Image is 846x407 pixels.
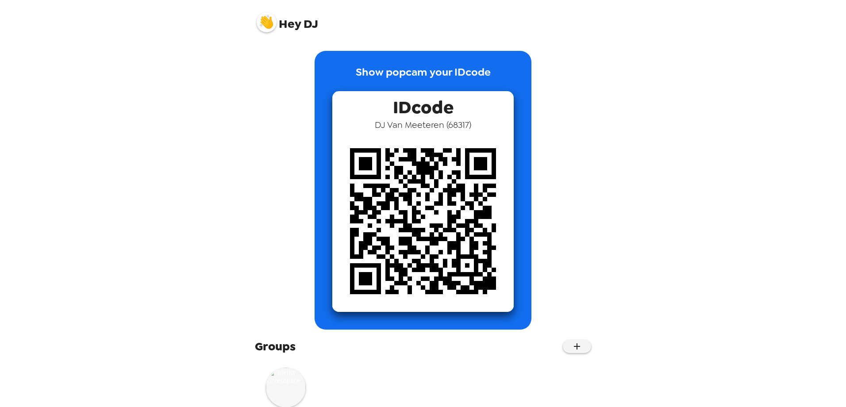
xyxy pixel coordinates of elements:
[393,91,454,119] span: IDcode
[257,12,277,32] img: profile pic
[279,16,301,32] span: Hey
[332,131,514,312] img: qr code
[255,338,296,354] span: Groups
[375,119,471,131] span: DJ Van Meeteren ( 68317 )
[356,64,491,91] p: Show popcam your IDcode
[257,8,318,30] span: DJ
